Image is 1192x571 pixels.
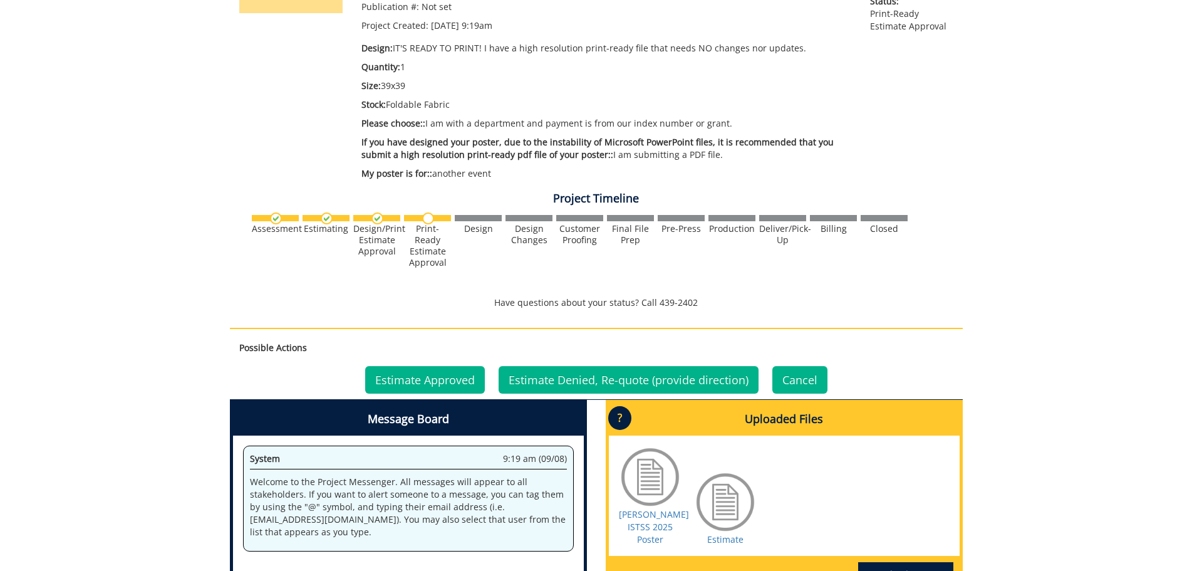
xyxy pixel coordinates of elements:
[431,19,492,31] span: [DATE] 9:19am
[505,223,552,246] div: Design Changes
[361,80,381,92] span: Size:
[361,80,852,92] p: 39x39
[607,223,654,246] div: Final File Prep
[708,223,755,234] div: Production
[499,366,759,394] a: Estimate Denied, Re-quote (provide direction)
[361,61,400,73] span: Quantity:
[250,453,280,464] span: System
[361,98,386,110] span: Stock:
[361,42,393,54] span: Design:
[707,533,744,545] a: Estimate
[371,212,383,224] img: checkmark
[361,61,852,73] p: 1
[422,1,452,13] span: Not set
[361,167,852,180] p: another event
[230,192,963,205] h4: Project Timeline
[252,223,299,234] div: Assessment
[365,366,485,394] a: Estimate Approved
[422,212,434,224] img: no
[361,42,852,55] p: IT'S READY TO PRINT! I have a high resolution print-ready file that needs NO changes nor updates.
[361,117,425,129] span: Please choose::
[361,136,852,161] p: I am submitting a PDF file.
[556,223,603,246] div: Customer Proofing
[321,212,333,224] img: checkmark
[609,403,960,436] h4: Uploaded Files
[772,366,827,394] a: Cancel
[233,403,584,436] h4: Message Board
[230,296,963,309] p: Have questions about your status? Call 439-2402
[361,167,432,179] span: My poster is for::
[619,508,689,545] a: [PERSON_NAME] ISTSS 2025 Poster
[810,223,857,234] div: Billing
[361,19,428,31] span: Project Created:
[455,223,502,234] div: Design
[658,223,705,234] div: Pre-Press
[759,223,806,246] div: Deliver/Pick-Up
[861,223,908,234] div: Closed
[361,1,419,13] span: Publication #:
[353,223,400,257] div: Design/Print Estimate Approval
[361,117,852,130] p: I am with a department and payment is from our index number or grant.
[270,212,282,224] img: checkmark
[404,223,451,268] div: Print-Ready Estimate Approval
[608,406,631,430] p: ?
[361,98,852,111] p: Foldable Fabric
[239,342,307,354] strong: Possible Actions
[303,223,350,234] div: Estimating
[250,476,567,538] p: Welcome to the Project Messenger. All messages will appear to all stakeholders. If you want to al...
[361,136,834,160] span: If you have designed your poster, due to the instability of Microsoft PowerPoint files, it is rec...
[503,453,567,465] span: 9:19 am (09/08)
